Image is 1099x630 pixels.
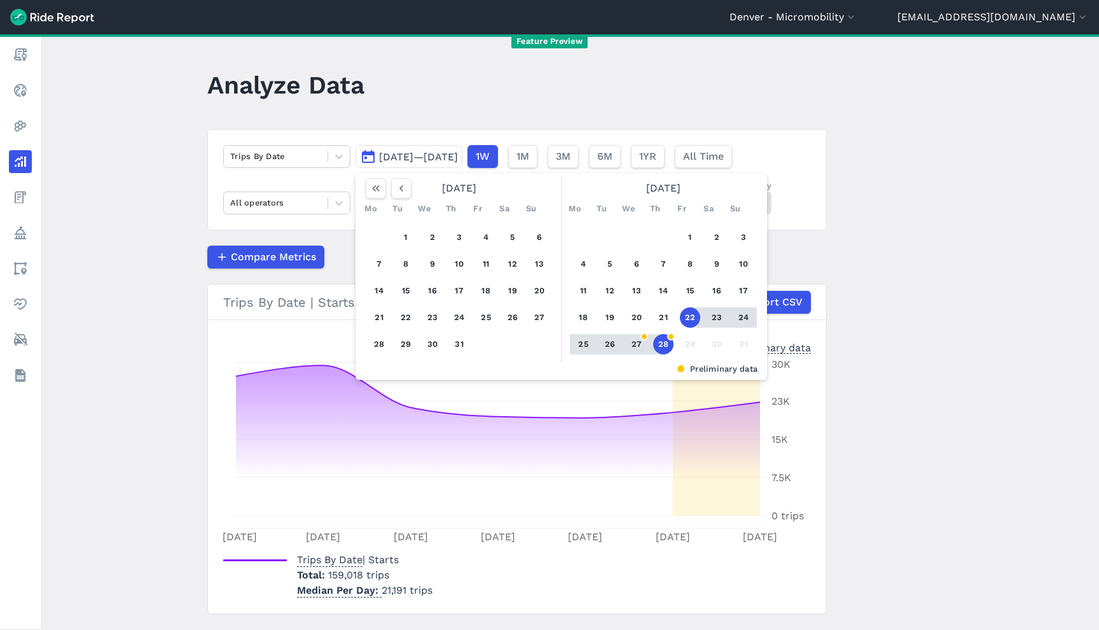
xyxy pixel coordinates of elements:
button: 15 [396,281,416,301]
button: 17 [733,281,754,301]
button: 1 [396,227,416,248]
button: 31 [449,334,469,354]
button: 30 [707,334,727,354]
button: 20 [529,281,549,301]
button: 22 [396,307,416,328]
tspan: [DATE] [223,531,257,543]
button: 19 [502,281,523,301]
button: 4 [573,254,593,274]
a: Datasets [9,364,32,387]
div: Tu [591,199,612,219]
div: Fr [672,199,692,219]
button: Denver - Micromobility [729,10,857,25]
div: [DATE] [565,178,762,199]
a: Report [9,43,32,66]
span: | Starts [297,554,399,566]
div: Th [645,199,665,219]
button: 28 [653,334,674,354]
button: 16 [707,281,727,301]
a: Heatmaps [9,115,32,137]
button: 10 [449,254,469,274]
button: 9 [422,254,443,274]
tspan: [DATE] [656,531,690,543]
p: 21,191 trips [297,583,432,598]
button: 1M [508,145,537,168]
div: Preliminary data [729,340,811,354]
button: 26 [502,307,523,328]
button: 7 [369,254,389,274]
tspan: 23K [771,395,790,407]
div: Su [725,199,745,219]
div: Su [521,199,541,219]
div: Trips By Date | Starts [223,291,811,314]
tspan: 7.5K [771,472,791,484]
button: 12 [502,254,523,274]
div: We [618,199,639,219]
button: 5 [600,254,620,274]
button: 13 [529,254,549,274]
button: 18 [573,307,593,328]
span: 1M [516,149,529,164]
tspan: 15K [771,433,788,445]
button: 8 [680,254,700,274]
button: 24 [733,307,754,328]
tspan: [DATE] [394,531,428,543]
button: 6 [529,227,549,248]
button: 8 [396,254,416,274]
button: 28 [369,334,389,354]
span: 1YR [639,149,656,164]
button: 27 [529,307,549,328]
button: 2 [422,227,443,248]
h1: Analyze Data [207,67,364,102]
span: Median Per Day [297,580,382,598]
span: 159,018 trips [328,569,389,581]
button: 12 [600,281,620,301]
button: 7 [653,254,674,274]
button: 13 [626,281,647,301]
a: Health [9,293,32,316]
button: 25 [573,334,593,354]
span: 6M [597,149,612,164]
button: 17 [449,281,469,301]
tspan: 0 trips [771,510,804,522]
button: 14 [653,281,674,301]
span: All Time [683,149,724,164]
a: Analyze [9,150,32,173]
button: [DATE]—[DATE] [356,145,462,168]
button: [EMAIL_ADDRESS][DOMAIN_NAME] [897,10,1089,25]
span: Compare Metrics [231,249,316,265]
button: 21 [369,307,389,328]
a: Fees [9,186,32,209]
button: 2 [707,227,727,248]
button: 9 [707,254,727,274]
div: Mo [361,199,381,219]
button: 1 [680,227,700,248]
button: 29 [680,334,700,354]
span: 3M [556,149,570,164]
button: All Time [675,145,732,168]
button: 10 [733,254,754,274]
span: [DATE]—[DATE] [379,151,458,163]
span: Total [297,569,328,581]
button: 11 [476,254,496,274]
button: 26 [600,334,620,354]
div: Tu [387,199,408,219]
button: 18 [476,281,496,301]
tspan: [DATE] [306,531,340,543]
tspan: 30K [771,358,791,370]
a: ModeShift [9,328,32,351]
button: 27 [626,334,647,354]
button: 6M [589,145,621,168]
div: Th [441,199,461,219]
button: 3 [733,227,754,248]
button: 29 [396,334,416,354]
a: Realtime [9,79,32,102]
button: 4 [476,227,496,248]
button: Compare Metrics [207,246,324,269]
button: 23 [422,307,443,328]
tspan: [DATE] [568,531,602,543]
button: 30 [422,334,443,354]
button: 19 [600,307,620,328]
button: 23 [707,307,727,328]
button: 31 [733,334,754,354]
